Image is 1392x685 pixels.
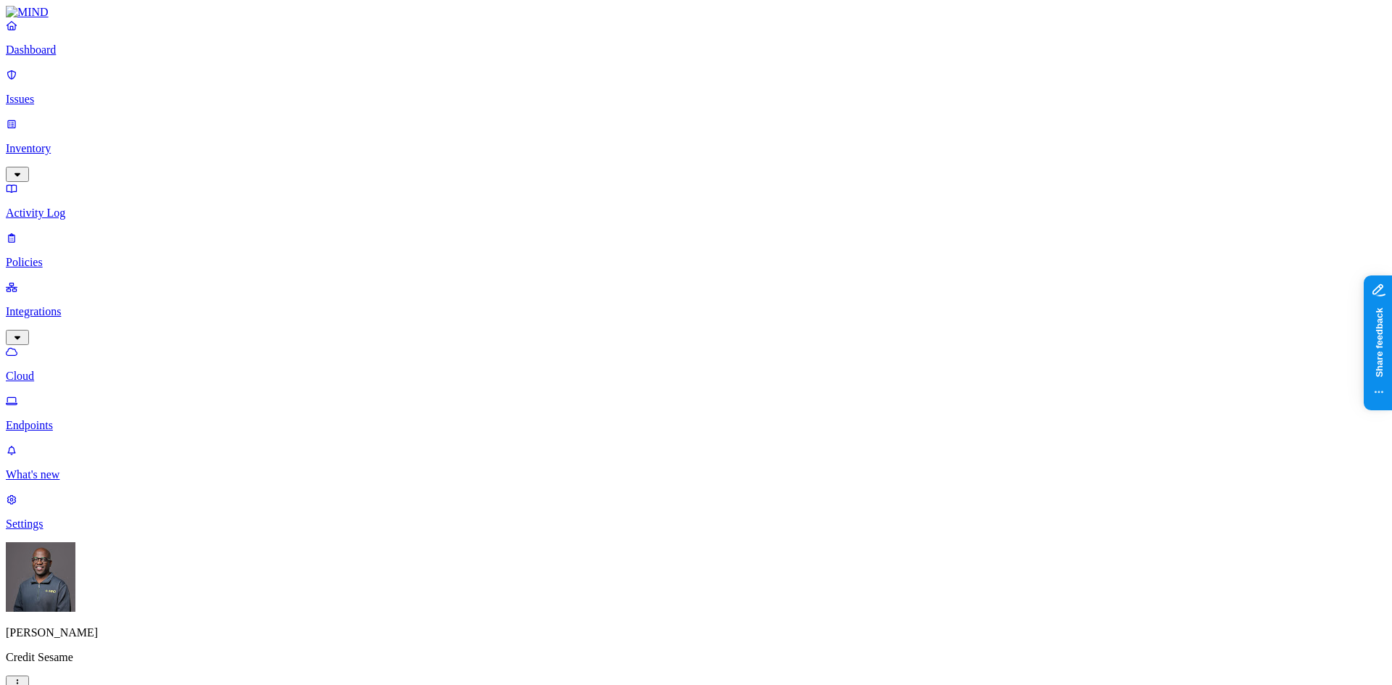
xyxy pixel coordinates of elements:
p: Activity Log [6,207,1386,220]
a: Policies [6,231,1386,269]
p: Settings [6,518,1386,531]
a: Activity Log [6,182,1386,220]
p: Integrations [6,305,1386,318]
p: What's new [6,468,1386,481]
p: Inventory [6,142,1386,155]
p: Credit Sesame [6,651,1386,664]
p: [PERSON_NAME] [6,626,1386,639]
p: Dashboard [6,43,1386,57]
a: MIND [6,6,1386,19]
img: MIND [6,6,49,19]
a: Issues [6,68,1386,106]
a: Cloud [6,345,1386,383]
a: Settings [6,493,1386,531]
p: Endpoints [6,419,1386,432]
p: Issues [6,93,1386,106]
img: Gregory Thomas [6,542,75,612]
p: Policies [6,256,1386,269]
a: Endpoints [6,394,1386,432]
a: Integrations [6,281,1386,343]
p: Cloud [6,370,1386,383]
a: What's new [6,444,1386,481]
a: Dashboard [6,19,1386,57]
a: Inventory [6,117,1386,180]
